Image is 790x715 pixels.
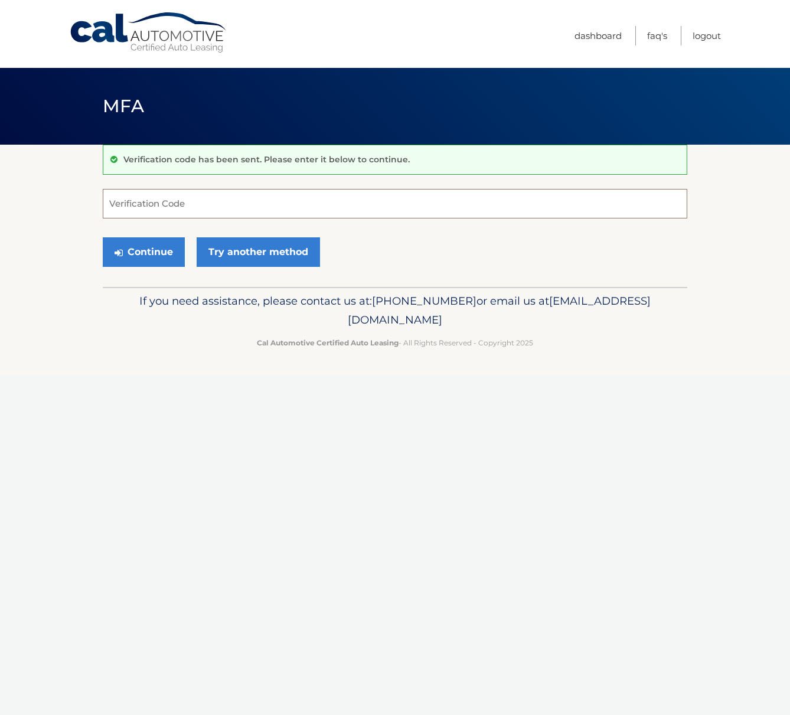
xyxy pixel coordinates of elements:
span: MFA [103,95,144,117]
p: Verification code has been sent. Please enter it below to continue. [123,154,410,165]
p: - All Rights Reserved - Copyright 2025 [110,337,680,349]
a: Try another method [197,237,320,267]
strong: Cal Automotive Certified Auto Leasing [257,338,399,347]
a: FAQ's [647,26,667,45]
a: Cal Automotive [69,12,228,54]
a: Logout [693,26,721,45]
p: If you need assistance, please contact us at: or email us at [110,292,680,329]
span: [PHONE_NUMBER] [372,294,476,308]
button: Continue [103,237,185,267]
input: Verification Code [103,189,687,218]
a: Dashboard [574,26,622,45]
span: [EMAIL_ADDRESS][DOMAIN_NAME] [348,294,651,327]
